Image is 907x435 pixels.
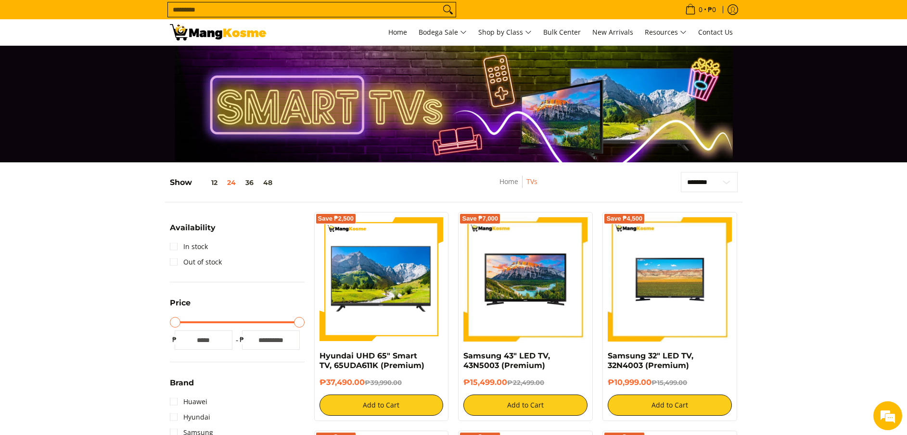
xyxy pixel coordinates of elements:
a: Huawei [170,394,207,409]
button: Add to Cart [463,395,588,416]
button: 36 [241,179,258,186]
summary: Open [170,299,191,314]
span: 0 [697,6,704,13]
summary: Open [170,224,216,239]
span: • [682,4,719,15]
button: 12 [192,179,222,186]
a: Home [383,19,412,45]
span: ₱ [237,335,247,344]
h6: ₱15,499.00 [463,378,588,387]
span: Save ₱7,000 [462,216,498,222]
a: Bulk Center [538,19,586,45]
del: ₱15,499.00 [652,379,687,386]
a: Out of stock [170,254,222,270]
span: Bulk Center [543,27,581,37]
span: Brand [170,379,194,387]
button: 24 [222,179,241,186]
button: Add to Cart [608,395,732,416]
span: New Arrivals [592,27,633,37]
span: Contact Us [698,27,733,37]
span: Save ₱4,500 [606,216,642,222]
button: Add to Cart [319,395,444,416]
del: ₱39,990.00 [365,379,402,386]
button: Search [440,2,456,17]
img: samsung-43-inch-led-tv-full-view- mang-kosme [463,217,588,342]
img: samsung-32-inch-led-tv-full-view-mang-kosme [608,217,732,342]
a: Resources [640,19,691,45]
a: In stock [170,239,208,254]
a: Bodega Sale [414,19,472,45]
span: Price [170,299,191,307]
img: Hyundai UHD 65" Smart TV, 65UDA611K (Premium) [319,217,444,342]
button: 48 [258,179,277,186]
a: Hyundai UHD 65" Smart TV, 65UDA611K (Premium) [319,351,424,370]
h6: ₱10,999.00 [608,378,732,387]
nav: Main Menu [276,19,738,45]
h6: ₱37,490.00 [319,378,444,387]
span: ₱ [170,335,179,344]
summary: Open [170,379,194,394]
img: TVs - Premium Television Brands l Mang Kosme [170,24,266,40]
a: Samsung 32" LED TV, 32N4003 (Premium) [608,351,693,370]
a: Hyundai [170,409,210,425]
span: Save ₱2,500 [318,216,354,222]
a: Samsung 43" LED TV, 43N5003 (Premium) [463,351,550,370]
span: Home [388,27,407,37]
span: Availability [170,224,216,232]
a: Contact Us [693,19,738,45]
span: Resources [645,26,687,39]
span: ₱0 [706,6,717,13]
a: New Arrivals [588,19,638,45]
nav: Breadcrumbs [445,176,592,198]
span: Shop by Class [478,26,532,39]
a: TVs [526,177,537,186]
h5: Show [170,178,277,187]
a: Shop by Class [473,19,537,45]
span: Bodega Sale [419,26,467,39]
del: ₱22,499.00 [507,379,544,386]
a: Home [499,177,518,186]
